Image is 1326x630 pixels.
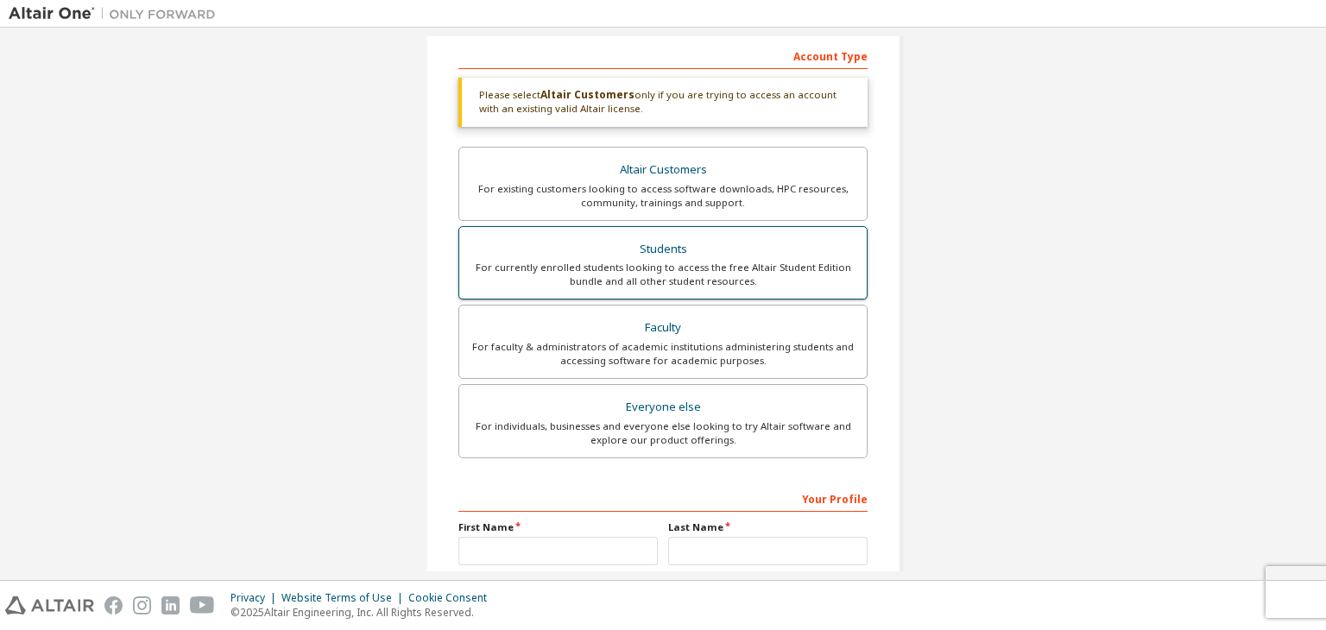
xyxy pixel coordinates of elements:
div: Students [470,237,856,261]
img: youtube.svg [190,596,215,614]
p: © 2025 Altair Engineering, Inc. All Rights Reserved. [230,605,497,620]
div: Your Profile [458,484,868,512]
div: Cookie Consent [408,591,497,605]
div: For individuals, businesses and everyone else looking to try Altair software and explore our prod... [470,419,856,447]
img: altair_logo.svg [5,596,94,614]
div: Website Terms of Use [281,591,408,605]
div: Altair Customers [470,158,856,182]
div: For faculty & administrators of academic institutions administering students and accessing softwa... [470,340,856,368]
div: Privacy [230,591,281,605]
div: Account Type [458,41,868,69]
label: Last Name [668,520,868,534]
img: instagram.svg [133,596,151,614]
img: Altair One [9,5,224,22]
div: Faculty [470,316,856,340]
label: First Name [458,520,658,534]
div: For currently enrolled students looking to access the free Altair Student Edition bundle and all ... [470,261,856,288]
div: Please select only if you are trying to access an account with an existing valid Altair license. [458,78,868,127]
div: Everyone else [470,395,856,419]
b: Altair Customers [540,87,635,102]
img: linkedin.svg [161,596,180,614]
div: For existing customers looking to access software downloads, HPC resources, community, trainings ... [470,182,856,210]
img: facebook.svg [104,596,123,614]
